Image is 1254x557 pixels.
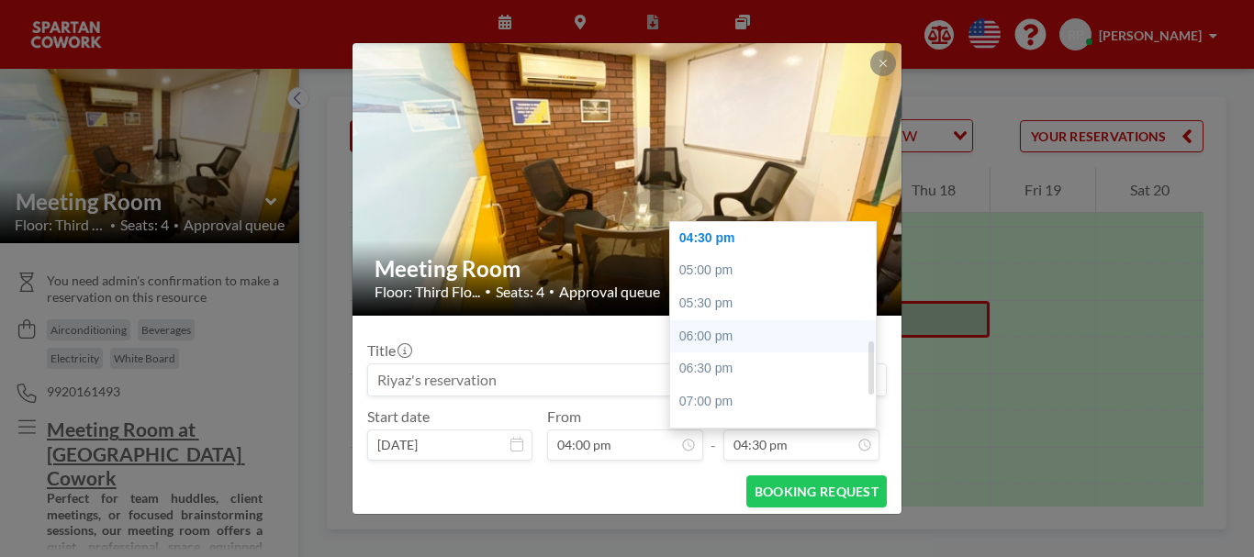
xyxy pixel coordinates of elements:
button: BOOKING REQUEST [746,475,887,507]
span: Approval queue [559,283,660,301]
div: 06:30 pm [670,352,885,385]
div: 05:00 pm [670,254,885,287]
label: Title [367,341,410,360]
label: Start date [367,407,430,426]
span: • [549,285,554,297]
span: - [711,414,716,454]
h2: Meeting Room [375,255,881,283]
label: From [547,407,581,426]
div: 06:00 pm [670,320,885,353]
input: Riyaz's reservation [368,364,886,395]
div: 04:30 pm [670,222,885,255]
span: Floor: Third Flo... [375,283,480,301]
div: 05:30 pm [670,287,885,320]
div: 07:30 pm [670,418,885,451]
div: 07:00 pm [670,385,885,418]
span: • [485,284,491,298]
span: Seats: 4 [496,283,544,301]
